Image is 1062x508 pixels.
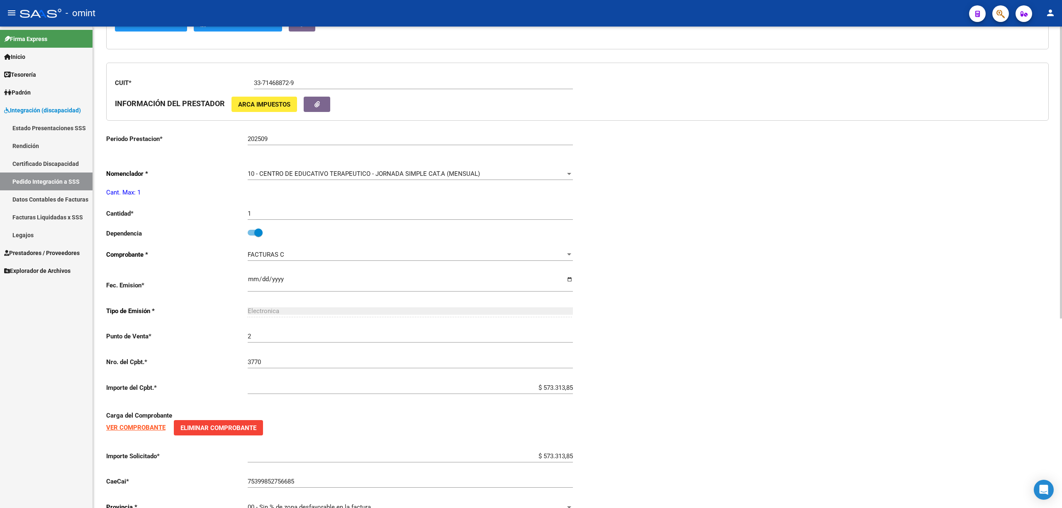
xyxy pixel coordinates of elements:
span: Inicio [4,52,25,61]
p: Cantidad [106,209,248,218]
span: ARCA Impuestos [238,101,290,108]
p: Punto de Venta [106,332,248,341]
span: Electronica [248,307,279,315]
p: CUIT [115,78,254,88]
span: Explorador de Archivos [4,266,71,275]
a: VER COMPROBANTE [106,424,166,431]
p: Nro. del Cpbt. [106,357,248,367]
div: Open Intercom Messenger [1034,480,1054,500]
button: ARCA Impuestos [231,97,297,112]
p: Tipo de Emisión * [106,306,248,316]
mat-icon: menu [7,8,17,18]
p: Fec. Emision [106,281,248,290]
span: - omint [66,4,95,22]
span: Tesorería [4,70,36,79]
button: Eliminar Comprobante [174,420,263,435]
h3: INFORMACIÓN DEL PRESTADOR [115,98,225,109]
p: Comprobante * [106,250,248,259]
p: Importe del Cpbt. [106,383,248,392]
p: Periodo Prestacion [106,134,248,143]
span: Integración (discapacidad) [4,106,81,115]
mat-icon: person [1045,8,1055,18]
p: CaeCai [106,477,248,486]
p: Cant. Max: 1 [106,188,577,197]
span: 10 - CENTRO DE EDUCATIVO TERAPEUTICO - JORNADA SIMPLE CAT.A (MENSUAL) [248,170,480,177]
span: Padrón [4,88,31,97]
p: Nomenclador * [106,169,248,178]
span: FACTURAS C [248,251,284,258]
p: Dependencia [106,229,248,238]
span: Firma Express [4,34,47,44]
p: Importe Solicitado [106,452,248,461]
strong: Carga del Comprobante [106,412,172,419]
span: Eliminar Comprobante [180,424,256,432]
span: Prestadores / Proveedores [4,248,80,258]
